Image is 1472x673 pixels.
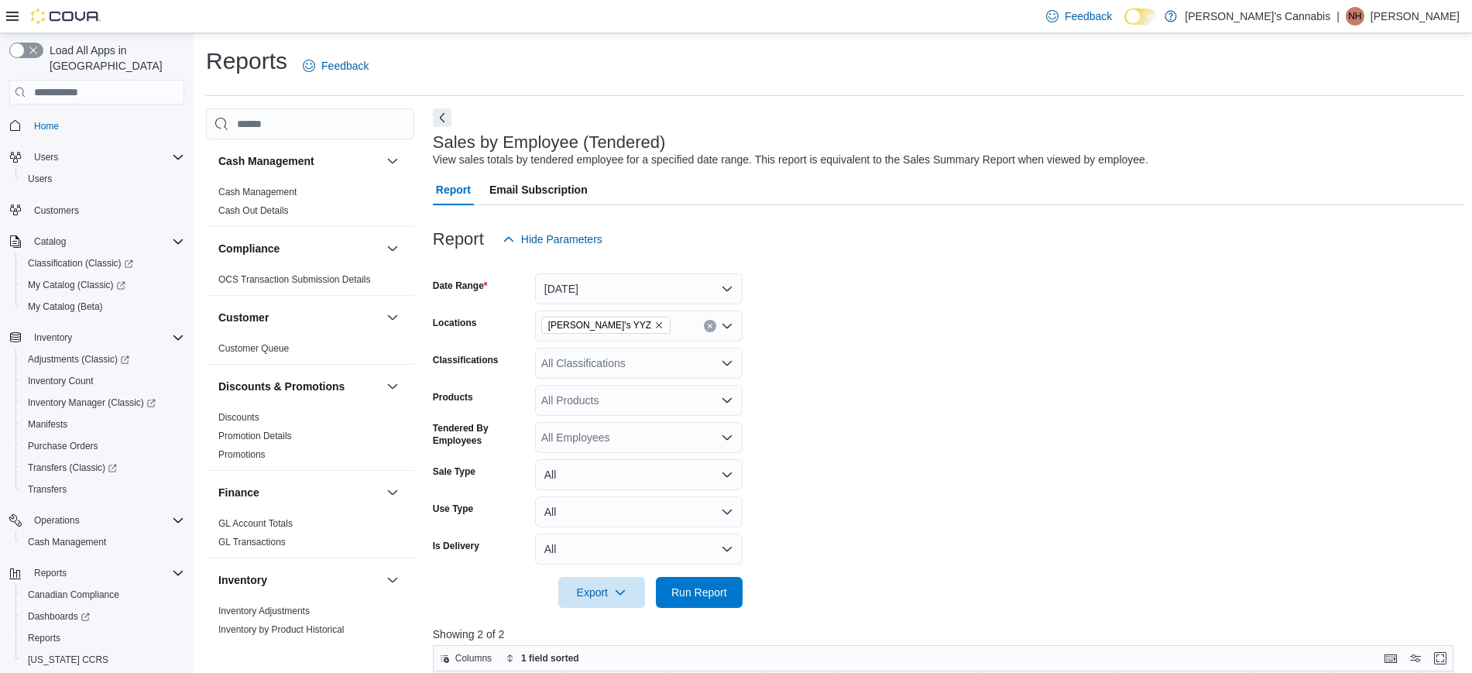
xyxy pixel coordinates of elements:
[218,241,380,256] button: Compliance
[22,437,105,455] a: Purchase Orders
[218,485,380,500] button: Finance
[15,274,190,296] a: My Catalog (Classic)
[1040,1,1118,32] a: Feedback
[15,457,190,479] a: Transfers (Classic)
[28,257,133,270] span: Classification (Classic)
[28,201,85,220] a: Customers
[28,654,108,666] span: [US_STATE] CCRS
[433,627,1464,642] p: Showing 2 of 2
[521,652,579,664] span: 1 field sorted
[433,152,1148,168] div: View sales totals by tendered employee for a specified date range. This report is equivalent to t...
[28,148,184,167] span: Users
[28,117,65,136] a: Home
[22,458,184,477] span: Transfers (Classic)
[433,422,529,447] label: Tendered By Employees
[535,534,743,565] button: All
[22,533,112,551] a: Cash Management
[218,343,289,354] a: Customer Queue
[218,205,289,216] a: Cash Out Details
[535,496,743,527] button: All
[28,564,73,582] button: Reports
[541,317,671,334] span: MaryJane's YYZ
[656,577,743,608] button: Run Report
[218,606,310,616] a: Inventory Adjustments
[721,320,733,332] button: Open list of options
[28,511,184,530] span: Operations
[15,168,190,190] button: Users
[218,379,345,394] h3: Discounts & Promotions
[3,510,190,531] button: Operations
[218,310,380,325] button: Customer
[28,632,60,644] span: Reports
[496,224,609,255] button: Hide Parameters
[34,120,59,132] span: Home
[28,511,86,530] button: Operations
[433,391,473,403] label: Products
[28,589,119,601] span: Canadian Compliance
[28,232,184,251] span: Catalog
[297,50,375,81] a: Feedback
[218,537,286,548] a: GL Transactions
[218,411,259,424] span: Discounts
[433,317,477,329] label: Locations
[218,572,267,588] h3: Inventory
[455,652,492,664] span: Columns
[28,201,184,220] span: Customers
[218,310,269,325] h3: Customer
[22,585,184,604] span: Canadian Compliance
[558,577,645,608] button: Export
[28,375,94,387] span: Inventory Count
[22,480,73,499] a: Transfers
[218,642,315,654] span: Inventory Count Details
[15,649,190,671] button: [US_STATE] CCRS
[218,643,315,654] a: Inventory Count Details
[721,357,733,369] button: Open list of options
[22,276,184,294] span: My Catalog (Classic)
[383,308,402,327] button: Customer
[433,354,499,366] label: Classifications
[22,415,184,434] span: Manifests
[34,235,66,248] span: Catalog
[1065,9,1112,24] span: Feedback
[1124,9,1157,25] input: Dark Mode
[22,350,136,369] a: Adjustments (Classic)
[15,627,190,649] button: Reports
[3,146,190,168] button: Users
[43,43,184,74] span: Load All Apps in [GEOGRAPHIC_DATA]
[22,629,67,647] a: Reports
[206,514,414,558] div: Finance
[1185,7,1330,26] p: [PERSON_NAME]'s Cannabis
[28,279,125,291] span: My Catalog (Classic)
[28,300,103,313] span: My Catalog (Beta)
[383,377,402,396] button: Discounts & Promotions
[28,397,156,409] span: Inventory Manager (Classic)
[654,321,664,330] button: Remove MaryJane's YYZ from selection in this group
[28,536,106,548] span: Cash Management
[521,232,602,247] span: Hide Parameters
[22,372,184,390] span: Inventory Count
[433,503,473,515] label: Use Type
[22,170,184,188] span: Users
[28,173,52,185] span: Users
[721,431,733,444] button: Open list of options
[15,606,190,627] a: Dashboards
[671,585,727,600] span: Run Report
[218,186,297,198] span: Cash Management
[433,540,479,552] label: Is Delivery
[34,514,80,527] span: Operations
[206,408,414,470] div: Discounts & Promotions
[218,431,292,441] a: Promotion Details
[383,152,402,170] button: Cash Management
[568,577,636,608] span: Export
[28,115,184,135] span: Home
[15,531,190,553] button: Cash Management
[218,187,297,197] a: Cash Management
[218,485,259,500] h3: Finance
[15,252,190,274] a: Classification (Classic)
[34,204,79,217] span: Customers
[22,254,139,273] a: Classification (Classic)
[15,370,190,392] button: Inventory Count
[28,232,72,251] button: Catalog
[206,339,414,364] div: Customer
[218,153,380,169] button: Cash Management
